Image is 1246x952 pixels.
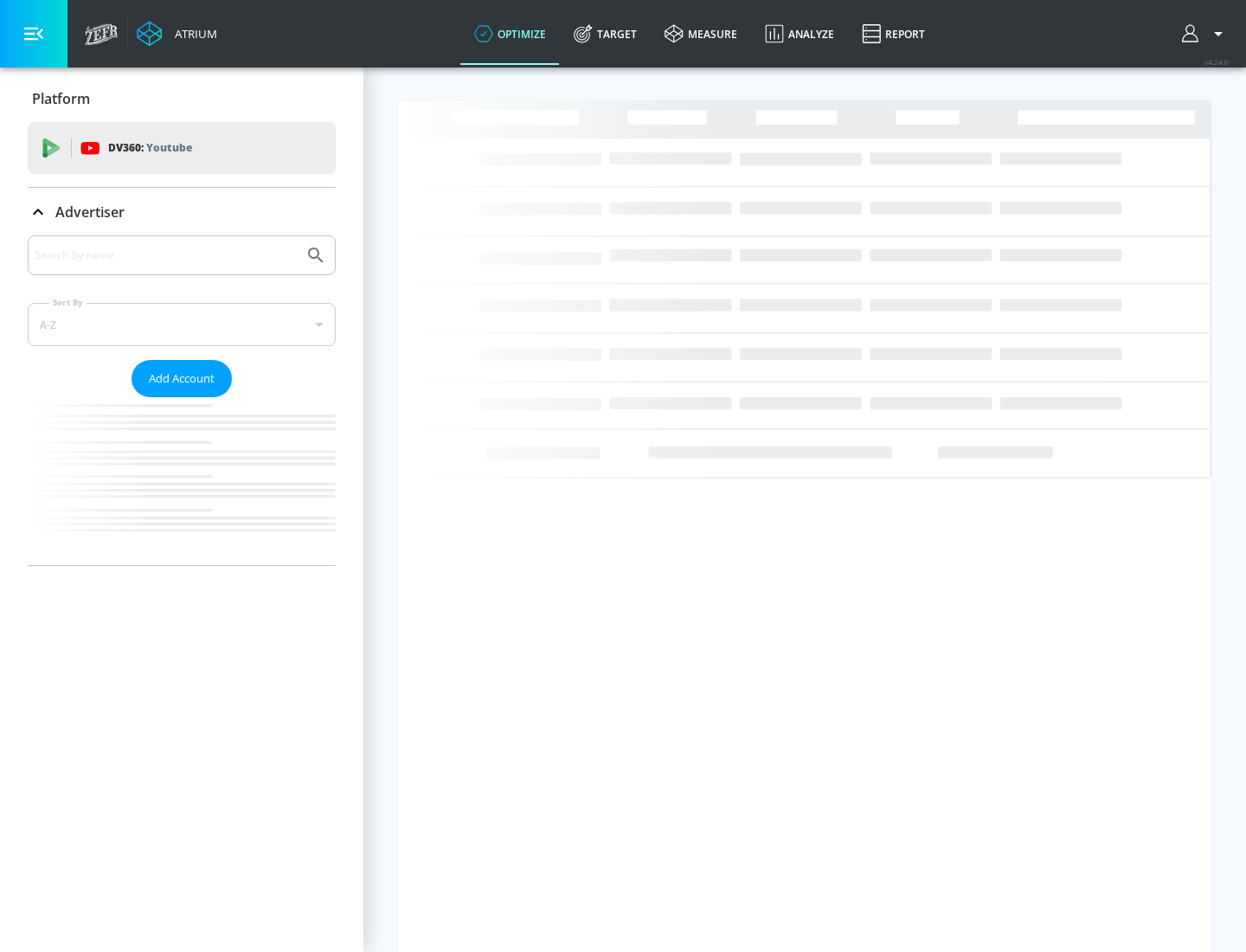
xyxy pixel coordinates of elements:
[651,3,751,65] a: measure
[132,360,232,397] button: Add Account
[108,138,192,158] p: DV360:
[560,3,651,65] a: Target
[149,369,215,389] span: Add Account
[28,235,336,565] div: Advertiser
[28,303,336,346] div: A-Z
[32,89,90,108] p: Platform
[28,188,336,236] div: Advertiser
[28,397,336,565] nav: list of Advertiser
[137,21,217,47] a: Atrium
[848,3,939,65] a: Report
[55,203,125,222] p: Advertiser
[751,3,848,65] a: Analyze
[146,138,192,157] p: Youtube
[35,244,297,267] input: Search by name
[49,297,87,308] label: Sort By
[28,122,336,174] div: DV360: Youtube
[168,26,217,42] div: Atrium
[460,3,560,65] a: optimize
[28,74,336,123] div: Platform
[1204,57,1229,67] span: v 4.24.0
